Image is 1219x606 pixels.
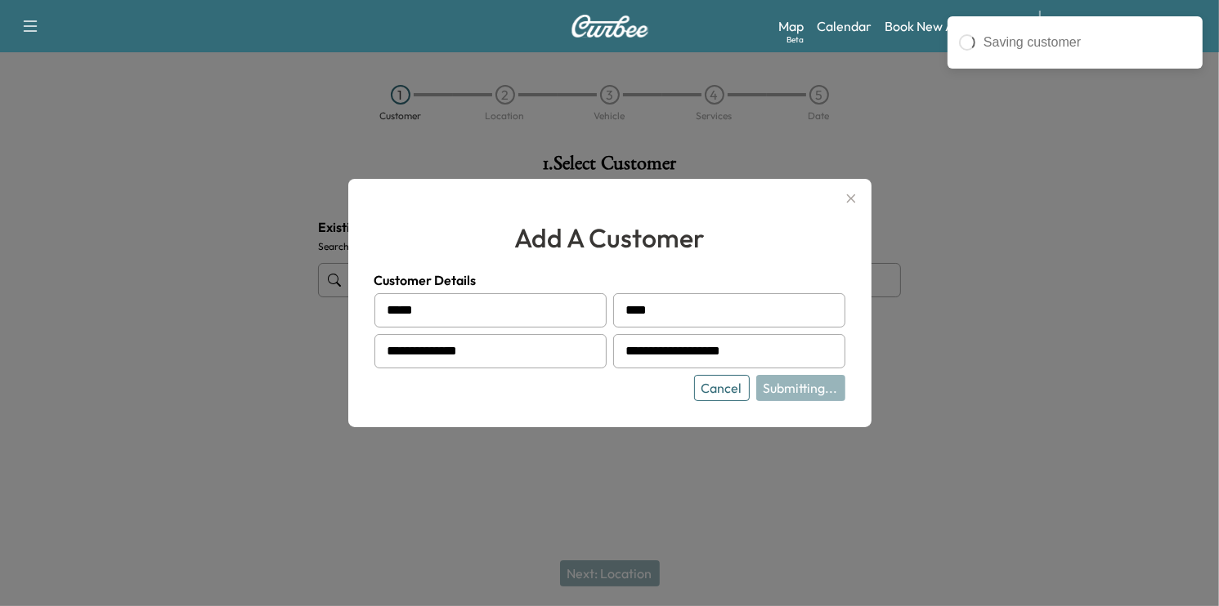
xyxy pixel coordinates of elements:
[778,16,804,36] a: MapBeta
[374,218,845,257] h2: add a customer
[694,375,750,401] button: Cancel
[885,16,1023,36] a: Book New Appointment
[787,33,804,46] div: Beta
[374,270,845,290] h4: Customer Details
[984,33,1191,52] div: Saving customer
[817,16,872,36] a: Calendar
[571,15,649,38] img: Curbee Logo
